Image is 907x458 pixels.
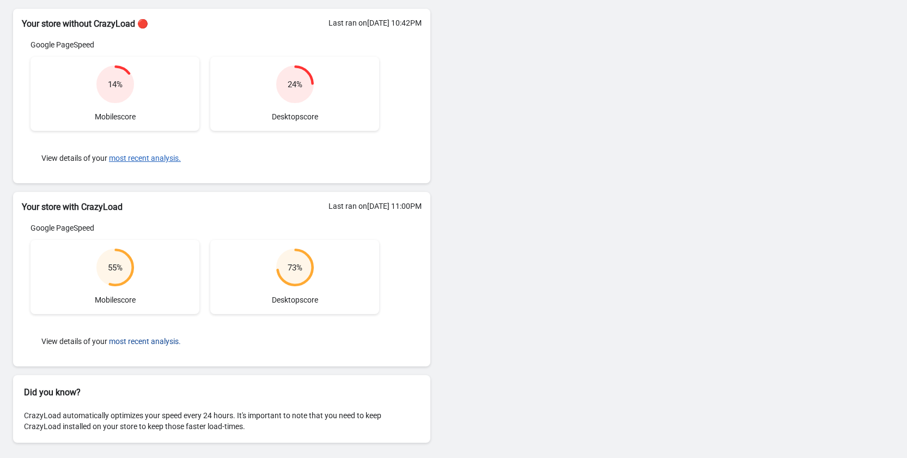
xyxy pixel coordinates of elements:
h2: Your store without CrazyLoad 🔴 [22,17,422,31]
div: View details of your [31,325,379,358]
div: Google PageSpeed [31,222,379,233]
div: 55 % [108,262,123,273]
div: Desktop score [210,240,379,314]
div: Last ran on [DATE] 10:42PM [328,17,422,28]
button: most recent analysis. [109,154,181,162]
div: Mobile score [31,57,199,131]
button: most recent analysis. [109,337,181,346]
div: 73 % [288,262,302,273]
div: Mobile score [31,240,199,314]
div: Desktop score [210,57,379,131]
div: Google PageSpeed [31,39,379,50]
div: CrazyLoad automatically optimizes your speed every 24 hours. It's important to note that you need... [13,399,430,443]
h2: Did you know? [24,386,419,399]
div: View details of your [31,142,379,174]
div: 24 % [288,79,302,90]
div: 14 % [108,79,123,90]
h2: Your store with CrazyLoad [22,201,422,214]
div: Last ran on [DATE] 11:00PM [328,201,422,212]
